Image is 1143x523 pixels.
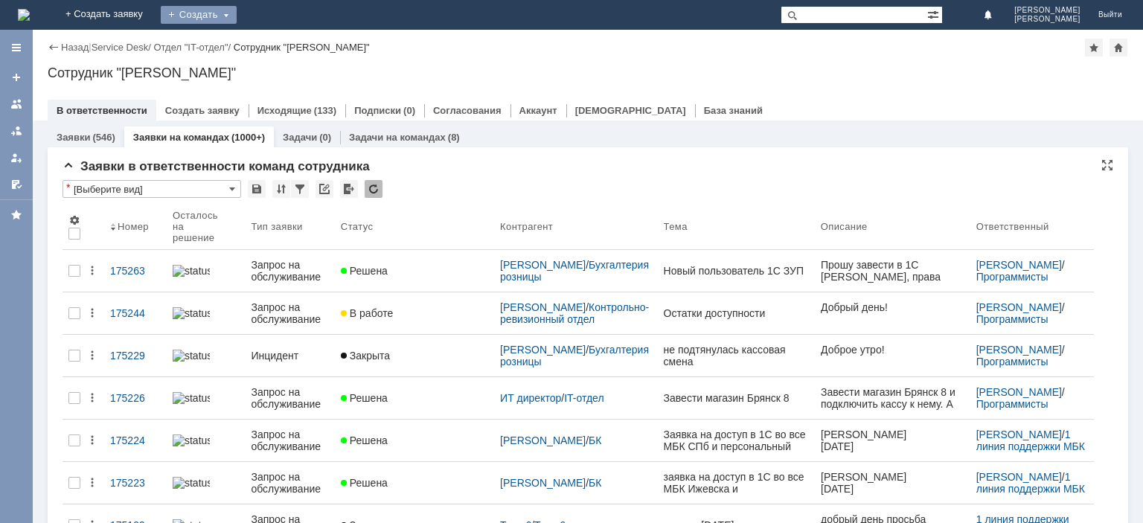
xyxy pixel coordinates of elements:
[341,350,390,362] span: Закрыта
[110,307,161,319] div: 175244
[500,259,652,283] div: /
[86,307,98,319] div: Действия
[283,132,317,143] a: Задачи
[340,180,358,198] div: Экспорт списка
[500,434,652,446] div: /
[341,392,388,404] span: Решена
[976,301,1062,313] a: [PERSON_NAME]
[104,341,167,370] a: 175229
[104,204,167,250] th: Номер
[658,383,815,413] a: Завести магазин Брянск 8
[4,65,28,89] a: Создать заявку
[167,468,245,498] a: statusbar-100 (1).png
[251,386,328,410] div: Запрос на обслуживание
[251,471,328,495] div: Запрос на обслуживание
[976,344,1088,368] div: /
[110,350,161,362] div: 175229
[272,180,290,198] div: Сортировка...
[173,265,210,277] img: statusbar-100 (1).png
[245,204,334,250] th: Тип заявки
[500,434,586,446] a: [PERSON_NAME]
[664,221,688,232] div: Тема
[658,462,815,504] a: заявка на доступ в 1С во все МБК Ижевска и персональный штрих-код
[65,24,108,36] span: от 07.10
[335,298,494,328] a: В работе
[976,429,1062,440] a: [PERSON_NAME]
[133,132,229,143] a: Заявки на командах
[335,256,494,286] a: Решена
[92,42,154,53] div: /
[167,383,245,413] a: statusbar-100 (1).png
[821,221,868,232] div: Описание
[173,392,210,404] img: statusbar-100 (1).png
[104,468,167,498] a: 175223
[664,429,809,452] div: Заявка на доступ в 1С во все МБК СПб и персональный штрих-код
[319,132,331,143] div: (0)
[173,307,210,319] img: statusbar-100 (1).png
[335,341,494,370] a: Закрыта
[314,105,336,116] div: (133)
[500,301,652,325] div: /
[167,426,245,455] a: statusbar-100 (1).png
[500,392,652,404] div: /
[104,256,167,286] a: 175263
[167,298,245,328] a: statusbar-100 (1).png
[335,383,494,413] a: Решена
[976,301,1088,325] div: /
[110,434,161,446] div: 175224
[976,429,1085,452] a: 1 линия поддержки МБК
[61,42,89,53] a: Назад
[245,250,334,292] a: Запрос на обслуживание
[494,204,658,250] th: Контрагент
[403,105,415,116] div: (0)
[167,341,245,370] a: statusbar-100 (1).png
[664,471,809,495] div: заявка на доступ в 1С во все МБК Ижевска и персональный штрих-код
[341,307,393,319] span: В работе
[68,214,80,226] span: Настройки
[257,105,312,116] a: Исходящие
[1085,39,1103,57] div: Добавить в избранное
[500,301,649,325] a: Контрольно-ревизионный отдел
[86,434,98,446] div: Действия
[86,392,98,404] div: Действия
[664,344,809,368] div: не подтянулась кассовая смена
[976,271,1048,283] a: Программисты
[110,392,161,404] div: 175226
[118,221,149,232] div: Номер
[18,9,30,21] img: logo
[251,259,328,283] div: Запрос на обслуживание
[57,105,147,116] a: В ответственности
[248,180,266,198] div: Сохранить вид
[976,429,1088,452] div: /
[500,477,586,489] a: [PERSON_NAME]
[335,426,494,455] a: Решена
[354,105,401,116] a: Подписки
[110,265,161,277] div: 175263
[18,9,30,21] a: Перейти на домашнюю страницу
[89,41,91,52] div: |
[86,350,98,362] div: Действия
[658,256,815,286] a: Новый пользователь 1С ЗУП
[976,471,1085,495] a: 1 линия поддержки МБК
[976,259,1062,271] a: [PERSON_NAME]
[664,392,809,404] div: Завести магазин Брянск 8
[251,301,328,325] div: Запрос на обслуживание
[349,132,446,143] a: Задачи на командах
[167,204,245,250] th: Осталось на решение
[500,344,652,368] a: Бухгалтерия розницы
[976,386,1088,410] div: /
[976,344,1062,356] a: [PERSON_NAME]
[500,301,586,313] a: [PERSON_NAME]
[664,307,809,319] div: Остатки доступности
[500,221,553,232] div: Контрагент
[500,392,561,404] a: ИТ директор
[658,335,815,376] a: не подтянулась кассовая смена
[104,383,167,413] a: 175226
[1101,159,1113,171] div: На всю страницу
[173,434,210,446] img: statusbar-100 (1).png
[110,477,161,489] div: 175223
[48,65,1128,80] div: Сотрудник "[PERSON_NAME]"
[173,350,210,362] img: statusbar-100 (1).png
[341,434,388,446] span: Решена
[245,377,334,419] a: Запрос на обслуживание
